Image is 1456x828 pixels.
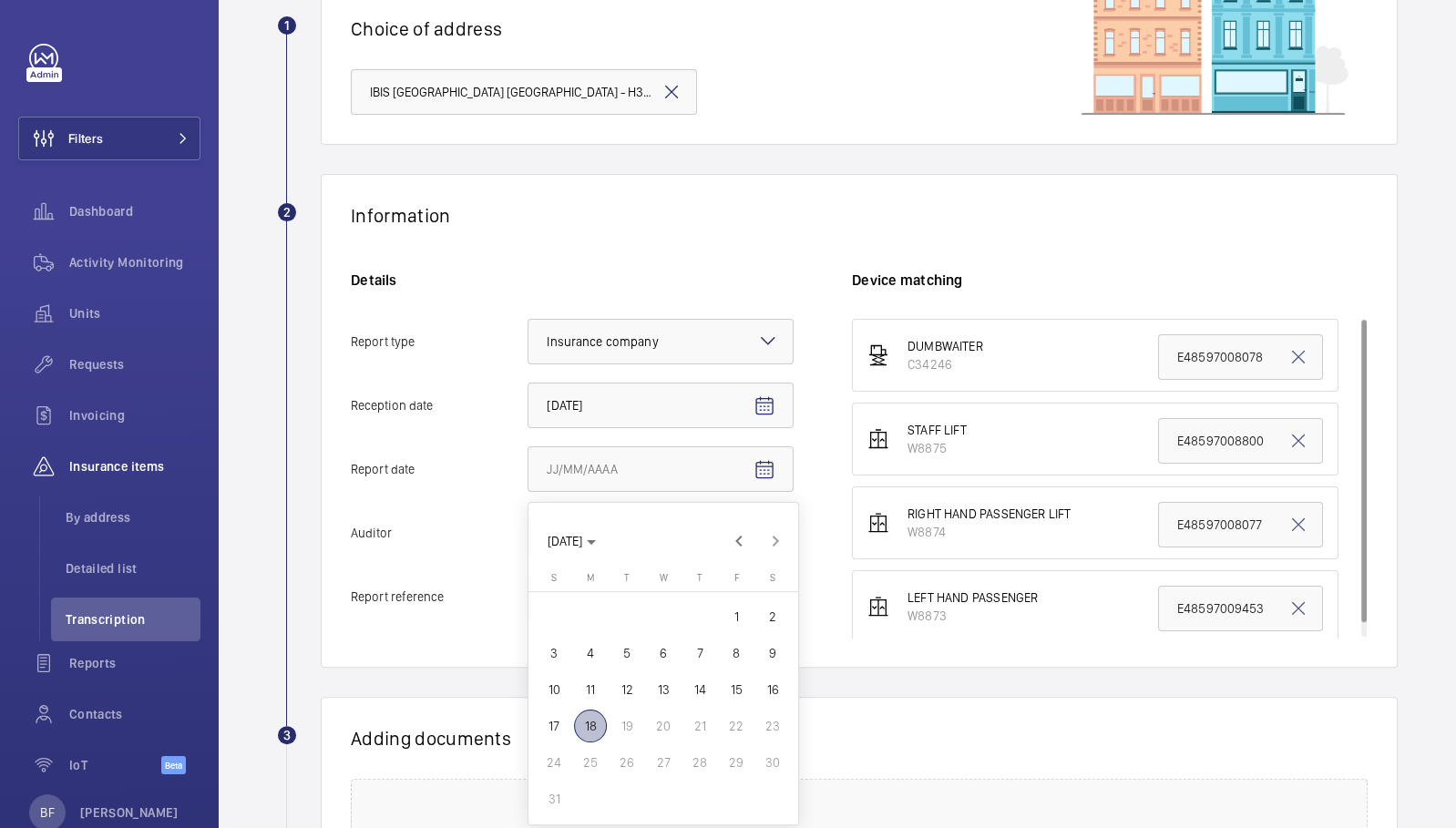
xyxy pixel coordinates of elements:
span: 7 [683,637,716,670]
span: T [697,572,702,584]
span: 14 [683,673,716,706]
span: 24 [538,746,570,779]
span: 5 [610,637,643,670]
span: 2 [756,600,789,633]
button: August 19, 2025 [609,708,645,744]
button: August 26, 2025 [609,744,645,781]
button: August 13, 2025 [645,671,682,708]
span: 23 [756,710,789,742]
span: 16 [756,673,789,706]
span: 18 [574,710,607,742]
span: T [624,572,630,584]
button: August 8, 2025 [718,635,754,671]
button: August 24, 2025 [536,744,572,781]
button: August 2, 2025 [754,598,791,635]
span: 22 [720,710,753,742]
button: August 9, 2025 [754,635,791,671]
span: 19 [610,710,643,742]
span: 15 [720,673,753,706]
button: August 21, 2025 [682,708,718,744]
span: 28 [683,746,716,779]
span: 31 [538,782,570,815]
span: [DATE] [548,534,582,548]
span: 13 [647,673,680,706]
button: August 6, 2025 [645,635,682,671]
button: August 3, 2025 [536,635,572,671]
span: S [551,572,557,584]
button: August 14, 2025 [682,671,718,708]
button: August 5, 2025 [609,635,645,671]
button: Previous month [721,523,757,559]
span: 12 [610,673,643,706]
span: 27 [647,746,680,779]
span: 1 [720,600,753,633]
span: 8 [720,637,753,670]
span: 9 [756,637,789,670]
span: 30 [756,746,789,779]
span: 29 [720,746,753,779]
span: 3 [538,637,570,670]
button: August 28, 2025 [682,744,718,781]
button: August 30, 2025 [754,744,791,781]
span: W [659,572,667,584]
button: August 29, 2025 [718,744,754,781]
button: August 23, 2025 [754,708,791,744]
button: August 7, 2025 [682,635,718,671]
button: Choose month and year [540,525,603,557]
button: August 16, 2025 [754,671,791,708]
button: August 22, 2025 [718,708,754,744]
button: August 1, 2025 [718,598,754,635]
button: August 12, 2025 [609,671,645,708]
span: M [587,572,594,584]
button: August 20, 2025 [645,708,682,744]
span: 17 [538,710,570,742]
button: August 18, 2025 [572,708,609,744]
span: S [770,572,775,584]
span: 25 [574,746,607,779]
span: 4 [574,637,607,670]
span: 11 [574,673,607,706]
span: 20 [647,710,680,742]
button: August 17, 2025 [536,708,572,744]
button: August 15, 2025 [718,671,754,708]
span: 21 [683,710,716,742]
button: August 4, 2025 [572,635,609,671]
button: August 11, 2025 [572,671,609,708]
span: 6 [647,637,680,670]
span: 10 [538,673,570,706]
button: August 10, 2025 [536,671,572,708]
span: F [733,572,738,584]
button: August 27, 2025 [645,744,682,781]
span: 26 [610,746,643,779]
button: August 25, 2025 [572,744,609,781]
button: August 31, 2025 [536,781,572,817]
